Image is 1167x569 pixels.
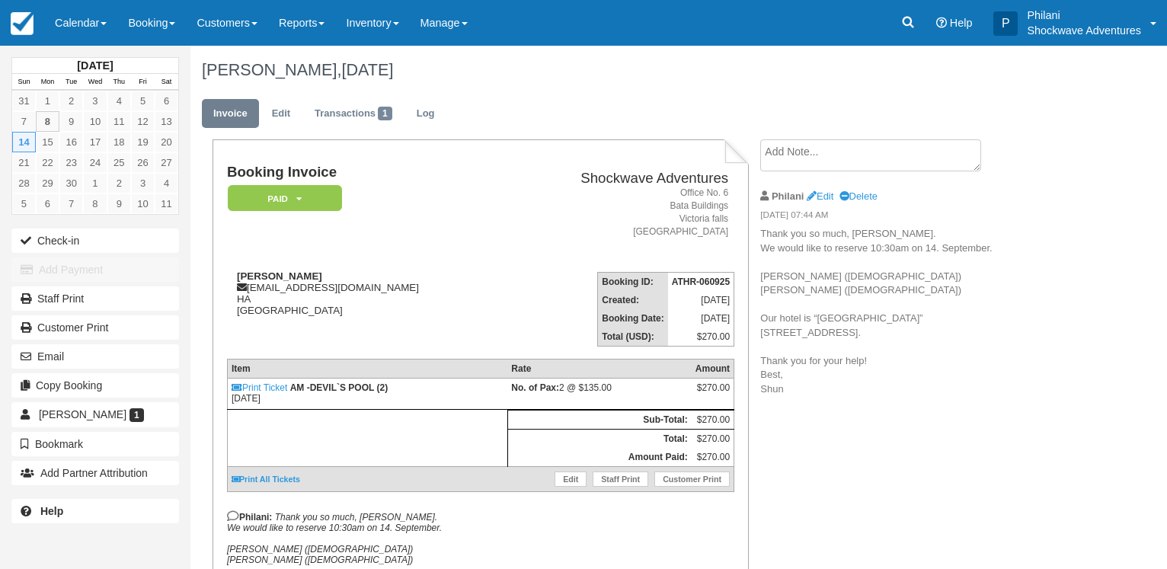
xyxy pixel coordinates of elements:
[131,173,155,193] a: 3
[772,190,804,202] strong: Philani
[936,18,947,28] i: Help
[107,74,131,91] th: Thu
[1027,23,1141,38] p: Shockwave Adventures
[59,91,83,111] a: 2
[12,173,36,193] a: 28
[107,152,131,173] a: 25
[227,360,507,379] th: Item
[303,99,404,129] a: Transactions1
[668,309,734,328] td: [DATE]
[83,193,107,214] a: 8
[155,152,178,173] a: 27
[59,173,83,193] a: 30
[59,152,83,173] a: 23
[654,472,730,487] a: Customer Print
[12,74,36,91] th: Sun
[83,132,107,152] a: 17
[83,91,107,111] a: 3
[807,190,833,202] a: Edit
[839,190,878,202] a: Delete
[692,360,734,379] th: Amount
[261,99,302,129] a: Edit
[36,193,59,214] a: 6
[12,132,36,152] a: 14
[510,187,728,239] address: Office No. 6 Bata Buildings Victoria falls [GEOGRAPHIC_DATA]
[405,99,446,129] a: Log
[507,379,691,410] td: 2 @ $135.00
[131,91,155,111] a: 5
[36,152,59,173] a: 22
[131,152,155,173] a: 26
[692,430,734,449] td: $270.00
[668,328,734,347] td: $270.00
[507,430,691,449] th: Total:
[107,111,131,132] a: 11
[40,505,63,517] b: Help
[237,270,322,282] strong: [PERSON_NAME]
[155,132,178,152] a: 20
[228,185,342,212] em: Paid
[598,291,668,309] th: Created:
[131,111,155,132] a: 12
[36,91,59,111] a: 1
[950,17,973,29] span: Help
[692,411,734,430] td: $270.00
[507,411,691,430] th: Sub-Total:
[83,74,107,91] th: Wed
[598,309,668,328] th: Booking Date:
[155,91,178,111] a: 6
[36,173,59,193] a: 29
[760,209,1017,225] em: [DATE] 07:44 AM
[11,257,179,282] button: Add Payment
[12,91,36,111] a: 31
[11,315,179,340] a: Customer Print
[39,408,126,420] span: [PERSON_NAME]
[11,461,179,485] button: Add Partner Attribution
[83,111,107,132] a: 10
[507,448,691,467] th: Amount Paid:
[598,328,668,347] th: Total (USD):
[59,193,83,214] a: 7
[1027,8,1141,23] p: Philani
[668,291,734,309] td: [DATE]
[227,270,504,316] div: [EMAIL_ADDRESS][DOMAIN_NAME] HA [GEOGRAPHIC_DATA]
[59,74,83,91] th: Tue
[12,193,36,214] a: 5
[202,61,1054,79] h1: [PERSON_NAME],
[36,132,59,152] a: 15
[202,99,259,129] a: Invoice
[36,74,59,91] th: Mon
[12,152,36,173] a: 21
[11,499,179,523] a: Help
[155,173,178,193] a: 4
[555,472,587,487] a: Edit
[11,373,179,398] button: Copy Booking
[36,111,59,132] a: 8
[510,171,728,187] h2: Shockwave Adventures
[129,408,144,422] span: 1
[11,344,179,369] button: Email
[12,111,36,132] a: 7
[993,11,1018,36] div: P
[11,402,179,427] a: [PERSON_NAME] 1
[598,273,668,292] th: Booking ID:
[155,74,178,91] th: Sat
[11,12,34,35] img: checkfront-main-nav-mini-logo.png
[107,132,131,152] a: 18
[378,107,392,120] span: 1
[341,60,393,79] span: [DATE]
[695,382,730,405] div: $270.00
[507,360,691,379] th: Rate
[155,193,178,214] a: 11
[511,382,559,393] strong: No. of Pax
[131,193,155,214] a: 10
[11,229,179,253] button: Check-in
[107,91,131,111] a: 4
[11,432,179,456] button: Bookmark
[83,173,107,193] a: 1
[290,382,388,393] strong: AM -DEVIL`S POOL (2)
[593,472,648,487] a: Staff Print
[107,193,131,214] a: 9
[11,286,179,311] a: Staff Print
[131,132,155,152] a: 19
